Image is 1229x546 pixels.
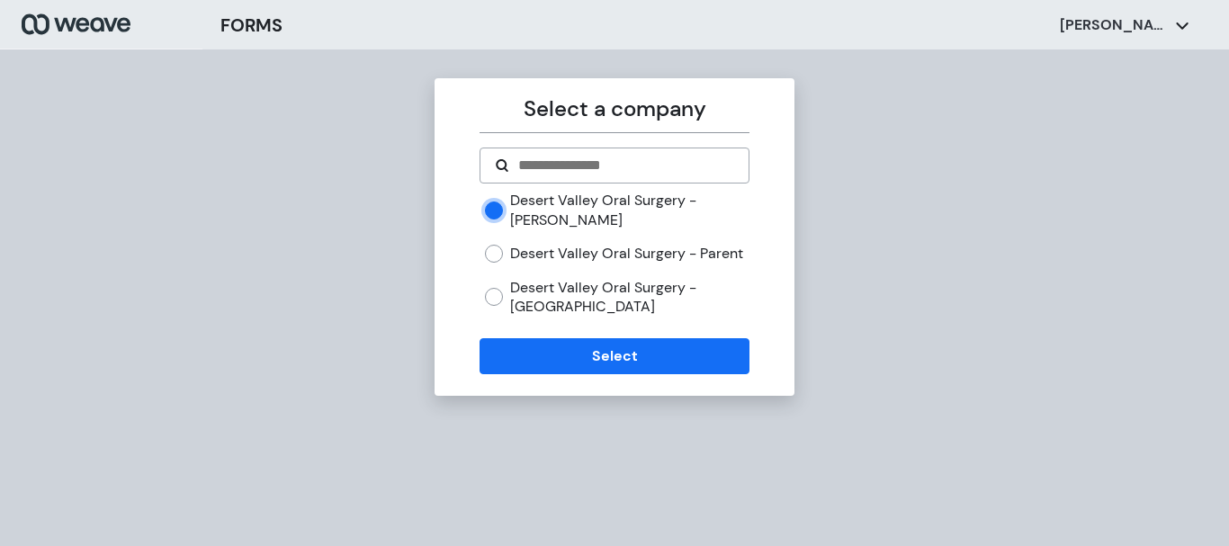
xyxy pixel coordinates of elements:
[1060,15,1168,35] p: [PERSON_NAME]
[510,244,743,264] label: Desert Valley Oral Surgery - Parent
[480,338,749,374] button: Select
[516,155,733,176] input: Search
[510,278,749,317] label: Desert Valley Oral Surgery - [GEOGRAPHIC_DATA]
[220,12,283,39] h3: FORMS
[480,93,749,125] p: Select a company
[510,191,749,229] label: Desert Valley Oral Surgery - [PERSON_NAME]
